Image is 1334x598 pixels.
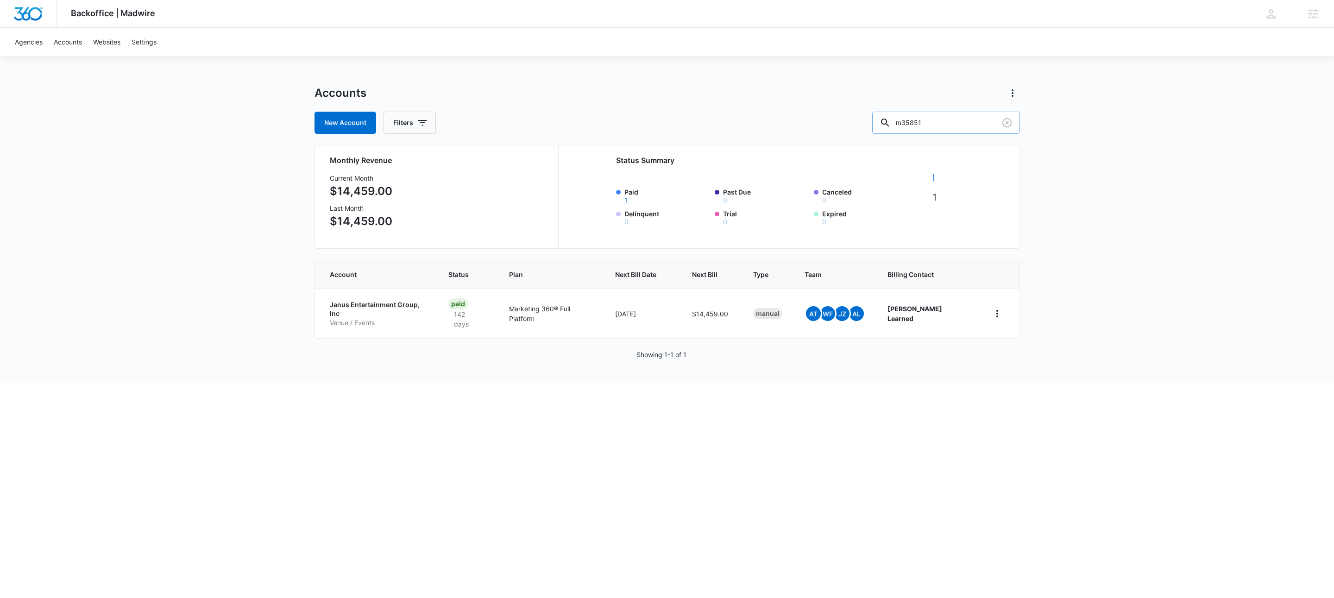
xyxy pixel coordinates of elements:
[509,270,593,279] span: Plan
[932,191,937,203] tspan: 1
[330,318,426,327] p: Venue / Events
[822,209,907,225] label: Expired
[71,8,155,18] span: Backoffice | Madwire
[624,209,710,225] label: Delinquent
[835,306,849,321] span: JZ
[330,300,426,318] p: Janus Entertainment Group, Inc
[822,187,907,203] label: Canceled
[330,213,392,230] p: $14,459.00
[753,308,782,319] div: Manual
[9,28,48,56] a: Agencies
[990,306,1005,321] button: home
[48,28,88,56] a: Accounts
[1000,115,1014,130] button: Clear
[330,300,426,327] a: Janus Entertainment Group, IncVenue / Events
[315,86,366,100] h1: Accounts
[820,306,835,321] span: WF
[330,183,392,200] p: $14,459.00
[624,187,710,203] label: Paid
[88,28,126,56] a: Websites
[604,289,681,338] td: [DATE]
[616,155,958,166] h2: Status Summary
[315,112,376,134] a: New Account
[384,112,436,134] button: Filters
[330,270,413,279] span: Account
[330,155,547,166] h2: Monthly Revenue
[624,197,628,203] button: Paid
[509,304,593,323] p: Marketing 360® Full Platform
[887,270,967,279] span: Billing Contact
[753,270,769,279] span: Type
[872,112,1020,134] input: Search
[692,270,717,279] span: Next Bill
[448,270,473,279] span: Status
[723,209,808,225] label: Trial
[681,289,742,338] td: $14,459.00
[806,306,821,321] span: At
[1005,86,1020,101] button: Actions
[126,28,162,56] a: Settings
[636,350,686,359] p: Showing 1-1 of 1
[448,298,468,309] div: Paid
[805,270,852,279] span: Team
[448,309,487,329] p: 142 days
[330,173,392,183] h3: Current Month
[887,305,942,322] strong: [PERSON_NAME] Learned
[723,187,808,203] label: Past Due
[615,270,656,279] span: Next Bill Date
[330,203,392,213] h3: Last Month
[849,306,864,321] span: AL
